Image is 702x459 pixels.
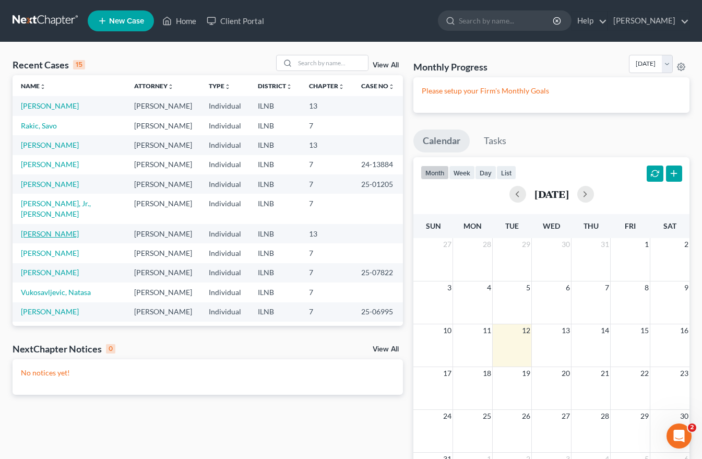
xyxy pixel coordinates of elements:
[449,166,475,180] button: week
[475,166,496,180] button: day
[534,189,569,199] h2: [DATE]
[413,61,487,73] h3: Monthly Progress
[301,96,353,115] td: 13
[21,160,79,169] a: [PERSON_NAME]
[21,180,79,189] a: [PERSON_NAME]
[301,116,353,135] td: 7
[561,238,571,251] span: 30
[168,84,174,90] i: unfold_more
[200,135,249,155] td: Individual
[200,302,249,322] td: Individual
[565,281,571,294] span: 6
[361,82,395,90] a: Case Nounfold_more
[200,194,249,223] td: Individual
[249,322,301,351] td: ILNB
[200,243,249,263] td: Individual
[126,283,200,302] td: [PERSON_NAME]
[286,84,292,90] i: unfold_more
[474,130,516,152] a: Tasks
[639,410,650,422] span: 29
[442,410,453,422] span: 24
[126,116,200,135] td: [PERSON_NAME]
[482,410,492,422] span: 25
[249,302,301,322] td: ILNB
[446,281,453,294] span: 3
[249,135,301,155] td: ILNB
[301,135,353,155] td: 13
[442,238,453,251] span: 27
[21,229,79,238] a: [PERSON_NAME]
[301,302,353,322] td: 7
[200,96,249,115] td: Individual
[482,324,492,337] span: 11
[106,344,115,354] div: 0
[442,367,453,380] span: 17
[309,82,344,90] a: Chapterunfold_more
[688,423,696,432] span: 2
[625,221,636,230] span: Fri
[667,423,692,449] iframe: Intercom live chat
[200,116,249,135] td: Individual
[639,324,650,337] span: 15
[21,288,91,297] a: Vukosavljevic, Natasa
[200,322,249,351] td: Individual
[521,367,531,380] span: 19
[201,11,269,30] a: Client Portal
[505,221,519,230] span: Tue
[301,263,353,283] td: 7
[21,368,395,378] p: No notices yet!
[353,263,403,283] td: 25-07822
[301,194,353,223] td: 7
[126,302,200,322] td: [PERSON_NAME]
[600,410,610,422] span: 28
[126,194,200,223] td: [PERSON_NAME]
[249,243,301,263] td: ILNB
[200,283,249,302] td: Individual
[249,283,301,302] td: ILNB
[486,281,492,294] span: 4
[679,324,689,337] span: 16
[21,199,91,218] a: [PERSON_NAME], Jr., [PERSON_NAME]
[663,221,676,230] span: Sat
[543,221,560,230] span: Wed
[249,155,301,174] td: ILNB
[388,84,395,90] i: unfold_more
[600,324,610,337] span: 14
[13,343,115,355] div: NextChapter Notices
[73,60,85,69] div: 15
[422,86,681,96] p: Please setup your Firm's Monthly Goals
[373,346,399,353] a: View All
[200,263,249,283] td: Individual
[249,194,301,223] td: ILNB
[126,322,200,351] td: [PERSON_NAME]
[301,322,353,351] td: 7
[525,281,531,294] span: 5
[521,410,531,422] span: 26
[442,324,453,337] span: 10
[496,166,516,180] button: list
[683,238,689,251] span: 2
[301,155,353,174] td: 7
[21,140,79,149] a: [PERSON_NAME]
[126,96,200,115] td: [PERSON_NAME]
[40,84,46,90] i: unfold_more
[604,281,610,294] span: 7
[426,221,441,230] span: Sun
[249,174,301,194] td: ILNB
[134,82,174,90] a: Attorneyunfold_more
[126,224,200,243] td: [PERSON_NAME]
[353,174,403,194] td: 25-01205
[21,101,79,110] a: [PERSON_NAME]
[679,367,689,380] span: 23
[21,82,46,90] a: Nameunfold_more
[200,174,249,194] td: Individual
[413,130,470,152] a: Calendar
[600,367,610,380] span: 21
[126,155,200,174] td: [PERSON_NAME]
[521,324,531,337] span: 12
[21,268,79,277] a: [PERSON_NAME]
[584,221,599,230] span: Thu
[224,84,231,90] i: unfold_more
[644,238,650,251] span: 1
[301,174,353,194] td: 7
